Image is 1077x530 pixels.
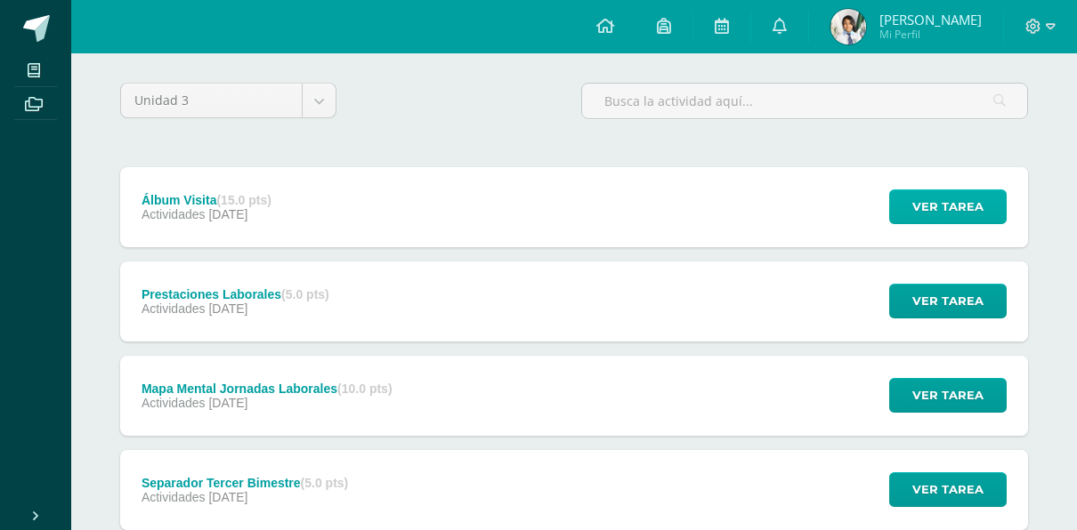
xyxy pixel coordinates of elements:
[142,193,271,207] div: Álbum Visita
[301,476,349,490] strong: (5.0 pts)
[830,9,866,44] img: 9eb3a49841ca94a892384768c22aabff.png
[142,301,206,316] span: Actividades
[281,287,329,301] strong: (5.0 pts)
[582,84,1027,118] input: Busca la actividad aquí...
[912,190,984,223] span: Ver tarea
[142,207,206,221] span: Actividades
[208,301,247,316] span: [DATE]
[216,193,271,207] strong: (15.0 pts)
[889,189,1007,224] button: Ver tarea
[142,396,206,410] span: Actividades
[889,378,1007,413] button: Ver tarea
[912,379,984,412] span: Ver tarea
[912,473,984,506] span: Ver tarea
[889,284,1007,318] button: Ver tarea
[879,11,982,28] span: [PERSON_NAME]
[889,472,1007,507] button: Ver tarea
[142,476,348,490] div: Separador Tercer Bimestre
[134,84,288,117] span: Unidad 3
[142,287,329,301] div: Prestaciones Laborales
[208,207,247,221] span: [DATE]
[208,396,247,410] span: [DATE]
[121,84,336,117] a: Unidad 3
[879,27,982,42] span: Mi Perfil
[208,490,247,504] span: [DATE]
[142,490,206,504] span: Actividades
[142,381,393,396] div: Mapa Mental Jornadas Laborales
[912,285,984,317] span: Ver tarea
[337,381,392,396] strong: (10.0 pts)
